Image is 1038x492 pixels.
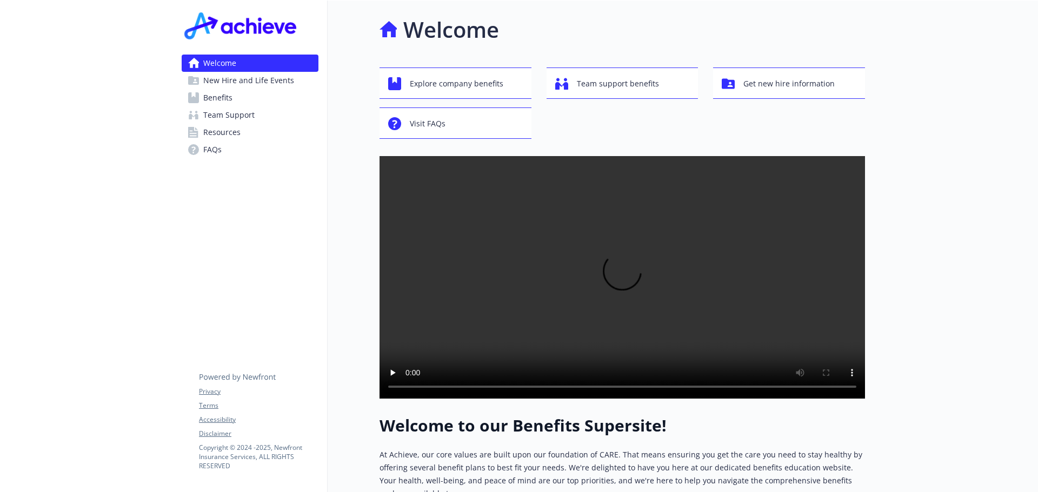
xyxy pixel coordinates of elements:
h1: Welcome [403,14,499,46]
button: Get new hire information [713,68,865,99]
a: Disclaimer [199,429,318,439]
a: Welcome [182,55,318,72]
button: Team support benefits [547,68,698,99]
a: Team Support [182,106,318,124]
span: Get new hire information [743,73,835,94]
button: Visit FAQs [380,107,531,139]
span: New Hire and Life Events [203,72,294,89]
a: FAQs [182,141,318,158]
span: FAQs [203,141,222,158]
span: Explore company benefits [410,73,503,94]
a: New Hire and Life Events [182,72,318,89]
h1: Welcome to our Benefits Supersite! [380,416,865,435]
p: Copyright © 2024 - 2025 , Newfront Insurance Services, ALL RIGHTS RESERVED [199,443,318,470]
a: Accessibility [199,415,318,424]
span: Team Support [203,106,255,124]
span: Benefits [203,89,232,106]
button: Explore company benefits [380,68,531,99]
span: Welcome [203,55,236,72]
a: Resources [182,124,318,141]
a: Benefits [182,89,318,106]
a: Privacy [199,387,318,396]
span: Team support benefits [577,73,659,94]
span: Resources [203,124,241,141]
span: Visit FAQs [410,113,445,134]
a: Terms [199,401,318,410]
